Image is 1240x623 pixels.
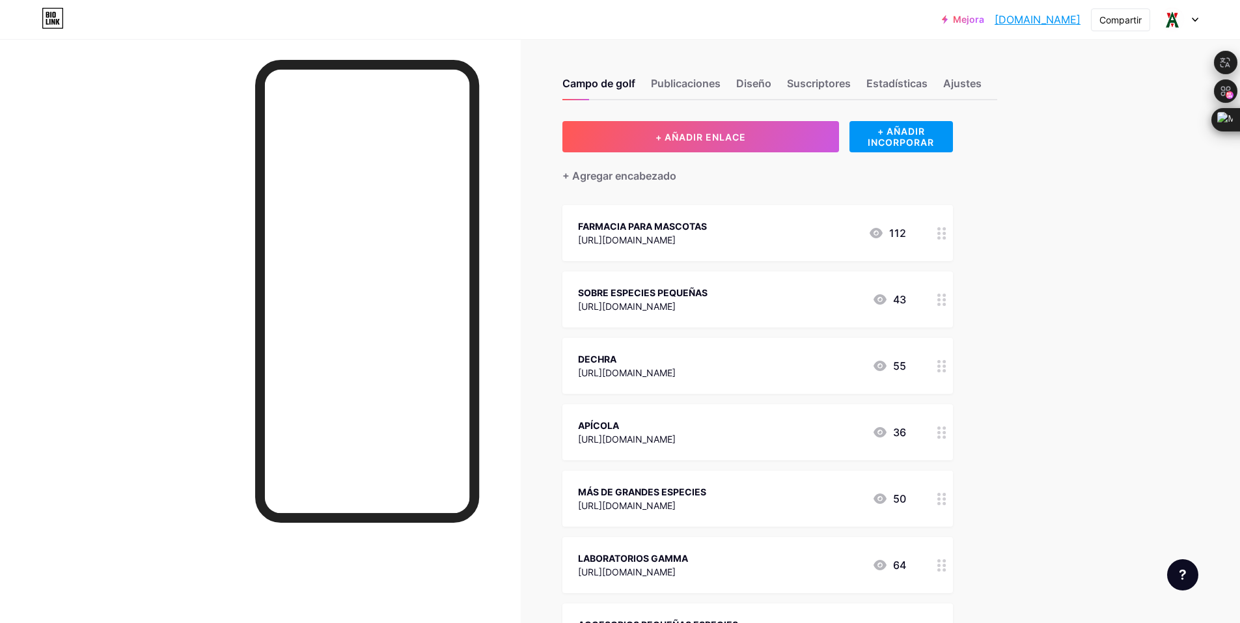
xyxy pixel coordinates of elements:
font: Ajustes [943,77,982,90]
a: [DOMAIN_NAME] [995,12,1081,27]
font: Publicaciones [651,77,721,90]
font: LABORATORIOS GAMMA [578,553,688,564]
button: + AÑADIR ENLACE [562,121,839,152]
font: Mejora [953,14,984,25]
font: [URL][DOMAIN_NAME] [578,367,676,378]
font: 43 [893,293,906,306]
font: DECHRA [578,353,616,365]
font: 64 [893,559,906,572]
font: Compartir [1099,14,1142,25]
img: VILLALOBOS NARVÁEZ [1160,7,1185,32]
font: [URL][DOMAIN_NAME] [578,301,676,312]
font: + Agregar encabezado [562,169,676,182]
font: [URL][DOMAIN_NAME] [578,566,676,577]
font: Diseño [736,77,771,90]
font: Suscriptores [787,77,851,90]
font: [URL][DOMAIN_NAME] [578,434,676,445]
font: Estadísticas [866,77,928,90]
font: [DOMAIN_NAME] [995,13,1081,26]
font: 112 [889,227,906,240]
font: 36 [893,426,906,439]
font: 55 [893,359,906,372]
font: Campo de golf [562,77,635,90]
font: + AÑADIR INCORPORAR [868,126,934,148]
font: SOBRE ESPECIES PEQUEÑAS [578,287,708,298]
font: 50 [893,492,906,505]
font: [URL][DOMAIN_NAME] [578,234,676,245]
font: FARMACIA PARA MASCOTAS [578,221,707,232]
font: MÁS DE GRANDES ESPECIES [578,486,706,497]
font: APÍCOLA [578,420,619,431]
font: + AÑADIR ENLACE [655,132,746,143]
font: [URL][DOMAIN_NAME] [578,500,676,511]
